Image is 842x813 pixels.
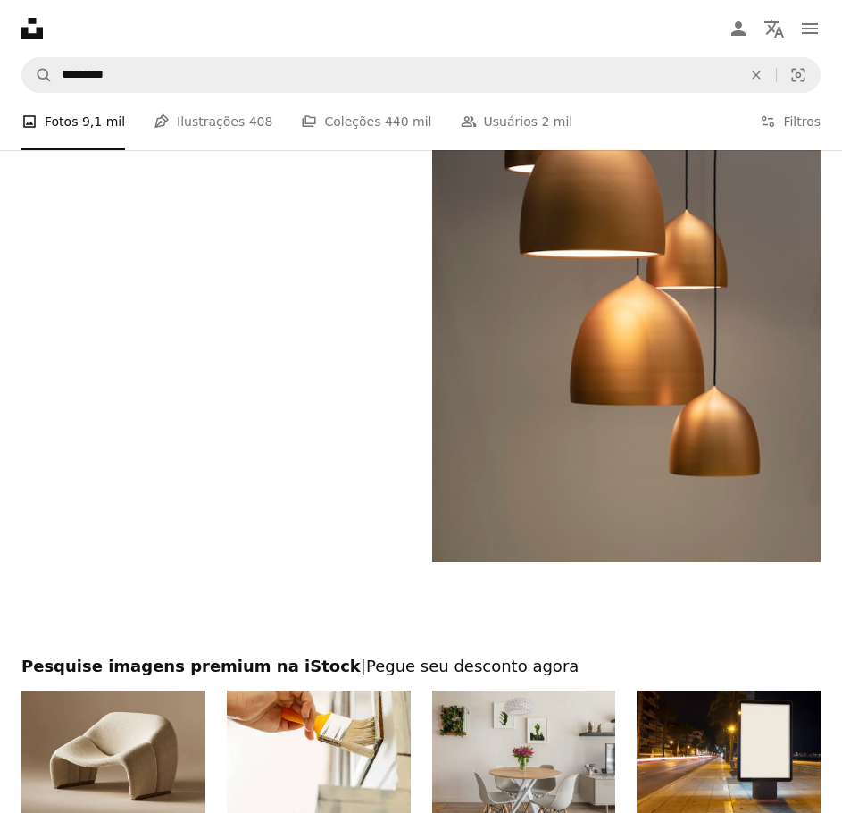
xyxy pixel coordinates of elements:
[756,11,792,46] button: Idioma
[432,261,821,277] a: acendeu lâmpadas pendentes
[737,58,776,92] button: Limpar
[760,93,821,150] button: Filtros
[249,112,273,131] span: 408
[777,58,820,92] button: Pesquisa visual
[21,656,821,677] h2: Pesquise imagens premium na iStock
[541,112,572,131] span: 2 mil
[461,93,573,150] a: Usuários 2 mil
[432,691,616,813] img: Sala de estar aconchegante e elegante com mesa de jantar redonda, cadeiras e TV com acessórios de...
[792,11,828,46] button: Menu
[361,657,579,675] span: | Pegue seu desconto agora
[21,18,43,39] a: Início — Unsplash
[21,57,821,93] form: Pesquise conteúdo visual em todo o site
[227,691,411,813] img: Pincel com cor acrílica
[385,112,432,131] span: 440 mil
[154,93,272,150] a: Ilustrações 408
[637,691,821,813] img: Mock up em branco anúncio
[21,691,205,813] img: Espreguiçadeira escultural elegantemente trabalhada em tecido neutro para conforto e estilo, rend...
[22,58,53,92] button: Pesquise na Unsplash
[721,11,756,46] a: Entrar / Cadastrar-se
[301,93,431,150] a: Coleções 440 mil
